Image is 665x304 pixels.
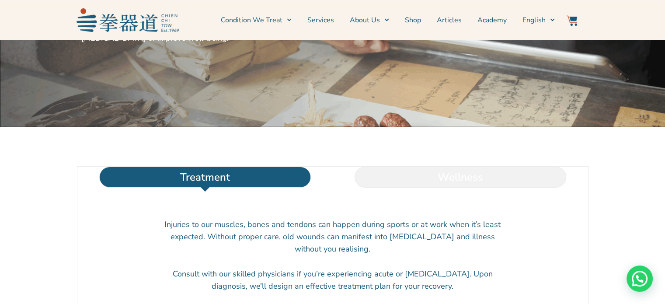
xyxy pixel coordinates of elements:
a: About Us [350,9,389,31]
a: Articles [437,9,462,31]
a: Shop [405,9,421,31]
span: English [522,15,546,25]
img: Website Icon-03 [567,15,577,26]
p: Consult with our skilled physicians if you’re experiencing acute or [MEDICAL_DATA]. Upon diagnosi... [164,268,501,292]
a: Services [307,9,334,31]
a: English [522,9,555,31]
p: Injuries to our muscles, bones and tendons can happen during sports or at work when it’s least ex... [164,218,501,255]
nav: Menu [183,9,555,31]
a: Condition We Treat [221,9,292,31]
a: Academy [477,9,507,31]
